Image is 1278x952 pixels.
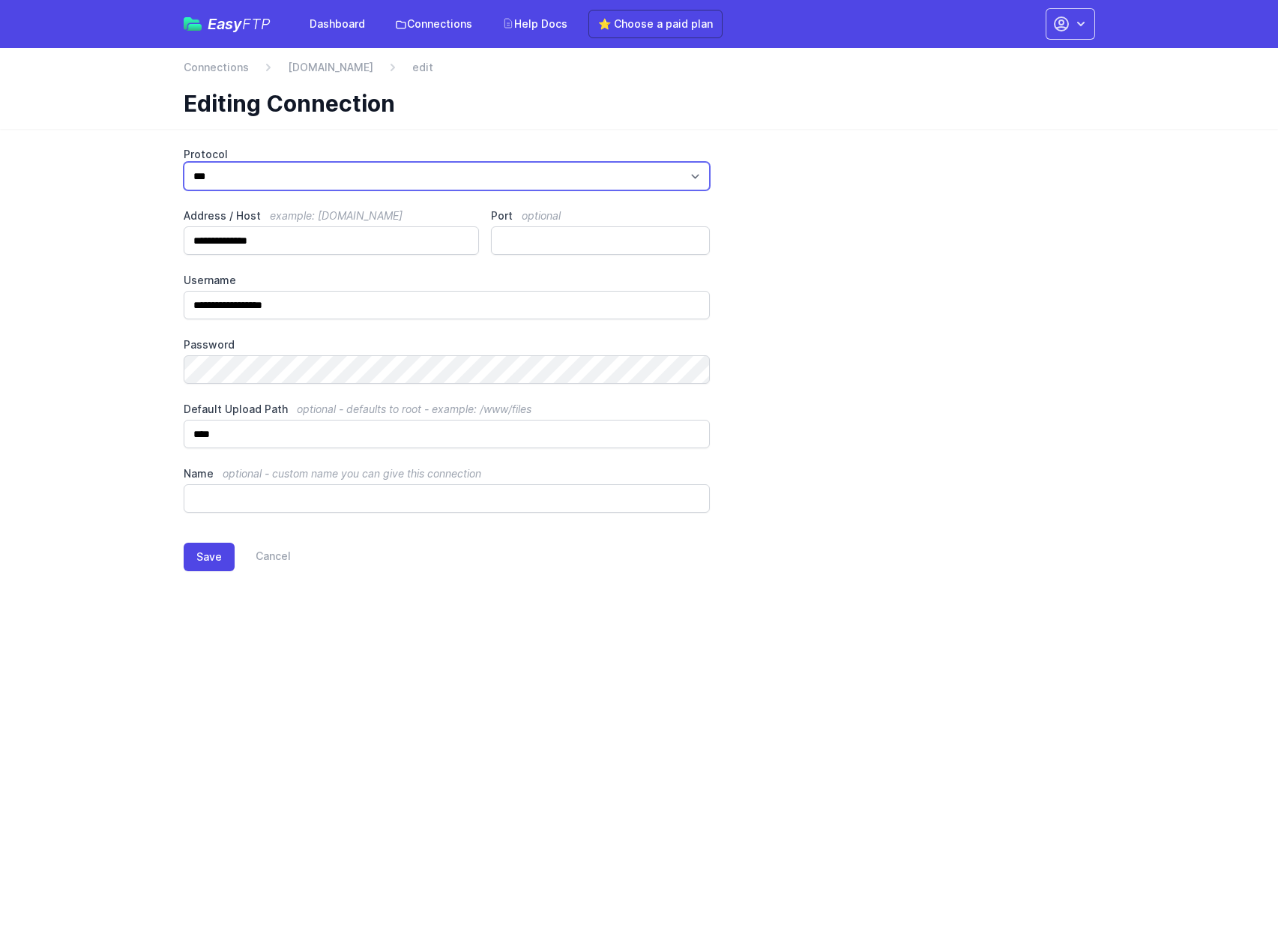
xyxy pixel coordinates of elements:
span: example: [DOMAIN_NAME] [270,209,403,222]
iframe: Drift Widget Chat Controller [1203,877,1260,934]
span: FTP [242,15,271,33]
a: ⭐ Choose a paid plan [588,10,723,38]
label: Default Upload Path [184,402,711,417]
span: optional - custom name you can give this connection [223,467,481,480]
img: easyftp_logo.png [184,17,202,31]
a: Dashboard [301,10,374,37]
a: [DOMAIN_NAME] [288,60,373,75]
label: Name [184,466,711,481]
h1: Editing Connection [184,90,1083,117]
label: Protocol [184,147,711,162]
a: Connections [184,60,249,75]
a: Cancel [235,543,291,571]
span: edit [412,60,433,75]
span: Easy [208,16,271,31]
label: Password [184,337,711,352]
label: Address / Host [184,208,480,223]
a: Help Docs [493,10,576,37]
span: optional [522,209,561,222]
label: Port [491,208,710,223]
button: Save [184,543,235,571]
a: EasyFTP [184,16,271,31]
nav: Breadcrumb [184,60,1095,84]
span: optional - defaults to root - example: /www/files [297,403,531,415]
a: Connections [386,10,481,37]
label: Username [184,273,711,288]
